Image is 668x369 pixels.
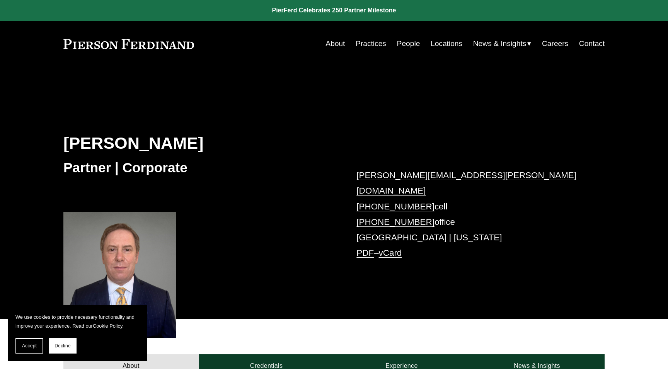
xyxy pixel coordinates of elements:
a: Cookie Policy [93,323,123,329]
a: Practices [356,36,386,51]
a: Locations [431,36,462,51]
h2: [PERSON_NAME] [63,133,334,153]
a: Careers [542,36,568,51]
a: [PHONE_NUMBER] [356,217,435,227]
p: cell office [GEOGRAPHIC_DATA] | [US_STATE] – [356,168,582,261]
button: Decline [49,338,77,354]
a: PDF [356,248,374,258]
a: [PERSON_NAME][EMAIL_ADDRESS][PERSON_NAME][DOMAIN_NAME] [356,170,576,196]
a: [PHONE_NUMBER] [356,202,435,211]
button: Accept [15,338,43,354]
a: People [397,36,420,51]
p: We use cookies to provide necessary functionality and improve your experience. Read our . [15,313,139,330]
a: folder dropdown [473,36,532,51]
span: Decline [55,343,71,349]
a: About [325,36,345,51]
span: News & Insights [473,37,527,51]
a: vCard [379,248,402,258]
h3: Partner | Corporate [63,159,334,176]
a: Contact [579,36,605,51]
section: Cookie banner [8,305,147,361]
span: Accept [22,343,37,349]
